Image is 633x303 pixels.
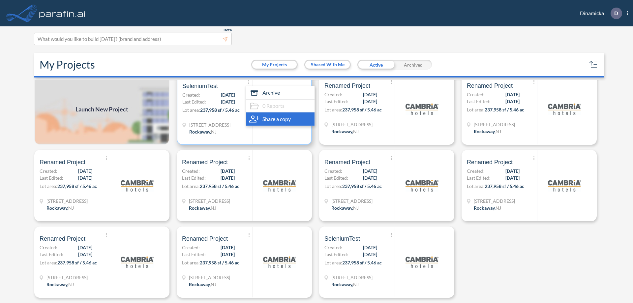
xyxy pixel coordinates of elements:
[46,205,68,211] span: Rockaway ,
[221,244,235,251] span: [DATE]
[363,251,377,258] span: [DATE]
[46,197,88,204] span: 321 Mt Hope Ave
[324,244,342,251] span: Created:
[221,251,235,258] span: [DATE]
[75,105,128,114] span: Launch New Project
[331,274,373,281] span: 321 Mt Hope Ave
[474,205,496,211] span: Rockaway ,
[467,158,513,166] span: Renamed Project
[485,107,524,112] span: 237,958 sf / 5.46 ac
[38,7,87,20] img: logo
[395,60,432,70] div: Archived
[331,129,353,134] span: Rockaway ,
[221,98,235,105] span: [DATE]
[262,115,291,123] span: Share a copy
[467,82,513,90] span: Renamed Project
[224,27,232,33] span: Beta
[182,107,200,113] span: Lot area:
[324,98,348,105] span: Last Edited:
[46,274,88,281] span: 321 Mt Hope Ave
[614,10,618,16] p: D
[505,174,520,181] span: [DATE]
[474,128,501,135] div: Rockaway, NJ
[78,244,92,251] span: [DATE]
[182,158,228,166] span: Renamed Project
[211,129,217,135] span: NJ
[342,183,382,189] span: 237,958 sf / 5.46 ac
[78,167,92,174] span: [DATE]
[40,167,57,174] span: Created:
[189,281,216,288] div: Rockaway, NJ
[331,204,359,211] div: Rockaway, NJ
[474,197,515,204] span: 321 Mt Hope Ave
[467,98,491,105] span: Last Edited:
[324,91,342,98] span: Created:
[40,260,57,265] span: Lot area:
[331,197,373,204] span: 321 Mt Hope Ave
[324,251,348,258] span: Last Edited:
[357,60,395,70] div: Active
[189,128,217,135] div: Rockaway, NJ
[34,74,169,145] a: Launch New Project
[505,91,520,98] span: [DATE]
[485,183,524,189] span: 237,958 sf / 5.46 ac
[342,107,382,112] span: 237,958 sf / 5.46 ac
[262,102,285,110] span: 0 Reports
[40,235,85,243] span: Renamed Project
[189,129,211,135] span: Rockaway ,
[189,204,216,211] div: Rockaway, NJ
[406,93,438,126] img: logo
[496,205,501,211] span: NJ
[467,174,491,181] span: Last Edited:
[406,246,438,279] img: logo
[189,274,230,281] span: 321 Mt Hope Ave
[182,260,200,265] span: Lot area:
[221,91,235,98] span: [DATE]
[34,74,169,145] img: add
[40,174,63,181] span: Last Edited:
[548,169,581,202] img: logo
[467,167,485,174] span: Created:
[121,169,154,202] img: logo
[353,205,359,211] span: NJ
[40,58,95,71] h2: My Projects
[57,260,97,265] span: 237,958 sf / 5.46 ac
[324,235,360,243] span: SeleniumTest
[221,174,235,181] span: [DATE]
[305,61,350,69] button: Shared With Me
[331,121,373,128] span: 321 Mt Hope Ave
[262,89,280,97] span: Archive
[324,82,370,90] span: Renamed Project
[121,246,154,279] img: logo
[40,183,57,189] span: Lot area:
[200,107,240,113] span: 237,958 sf / 5.46 ac
[363,167,377,174] span: [DATE]
[363,244,377,251] span: [DATE]
[496,129,501,134] span: NJ
[40,251,63,258] span: Last Edited:
[46,281,74,288] div: Rockaway, NJ
[57,183,97,189] span: 237,958 sf / 5.46 ac
[363,91,377,98] span: [DATE]
[324,183,342,189] span: Lot area:
[40,244,57,251] span: Created:
[189,205,211,211] span: Rockaway ,
[182,82,218,90] span: SeleniumTest
[331,281,359,288] div: Rockaway, NJ
[263,169,296,202] img: logo
[189,282,211,287] span: Rockaway ,
[189,197,230,204] span: 321 Mt Hope Ave
[182,244,200,251] span: Created:
[211,205,216,211] span: NJ
[182,91,200,98] span: Created:
[78,174,92,181] span: [DATE]
[78,251,92,258] span: [DATE]
[467,183,485,189] span: Lot area:
[331,128,359,135] div: Rockaway, NJ
[68,282,74,287] span: NJ
[474,121,515,128] span: 321 Mt Hope Ave
[467,107,485,112] span: Lot area:
[570,8,628,19] div: Dinamicka
[40,158,85,166] span: Renamed Project
[342,260,382,265] span: 237,958 sf / 5.46 ac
